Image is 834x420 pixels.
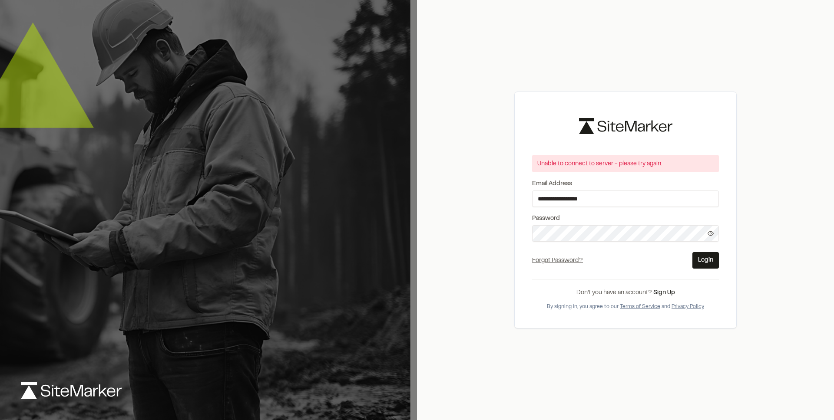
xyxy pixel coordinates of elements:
[532,303,719,311] div: By signing in, you agree to our and
[532,258,583,263] a: Forgot Password?
[579,118,672,134] img: logo-black-rebrand.svg
[620,303,660,311] button: Terms of Service
[21,382,122,399] img: logo-white-rebrand.svg
[532,179,719,189] label: Email Address
[692,252,719,269] button: Login
[532,288,719,298] div: Don’t you have an account?
[653,290,675,295] a: Sign Up
[537,161,662,167] span: Unable to connect to server - please try again.
[532,214,719,223] label: Password
[672,303,704,311] button: Privacy Policy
